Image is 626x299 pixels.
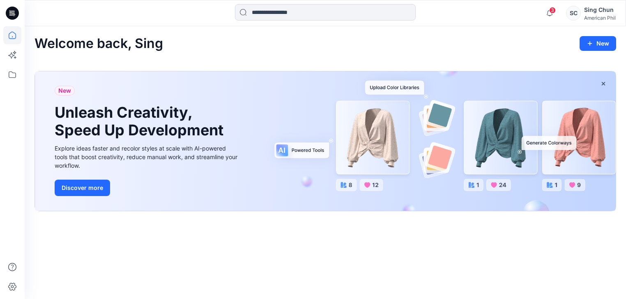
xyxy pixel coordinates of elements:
span: 3 [549,7,556,14]
h2: Welcome back, Sing [35,36,163,51]
h1: Unleash Creativity, Speed Up Development [55,104,227,139]
button: Discover more [55,180,110,196]
span: New [58,86,71,96]
div: Explore ideas faster and recolor styles at scale with AI-powered tools that boost creativity, red... [55,144,239,170]
div: Sing Chun [584,5,616,15]
a: Discover more [55,180,239,196]
div: SC [566,6,581,21]
button: New [580,36,616,51]
div: American Phil [584,15,616,21]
